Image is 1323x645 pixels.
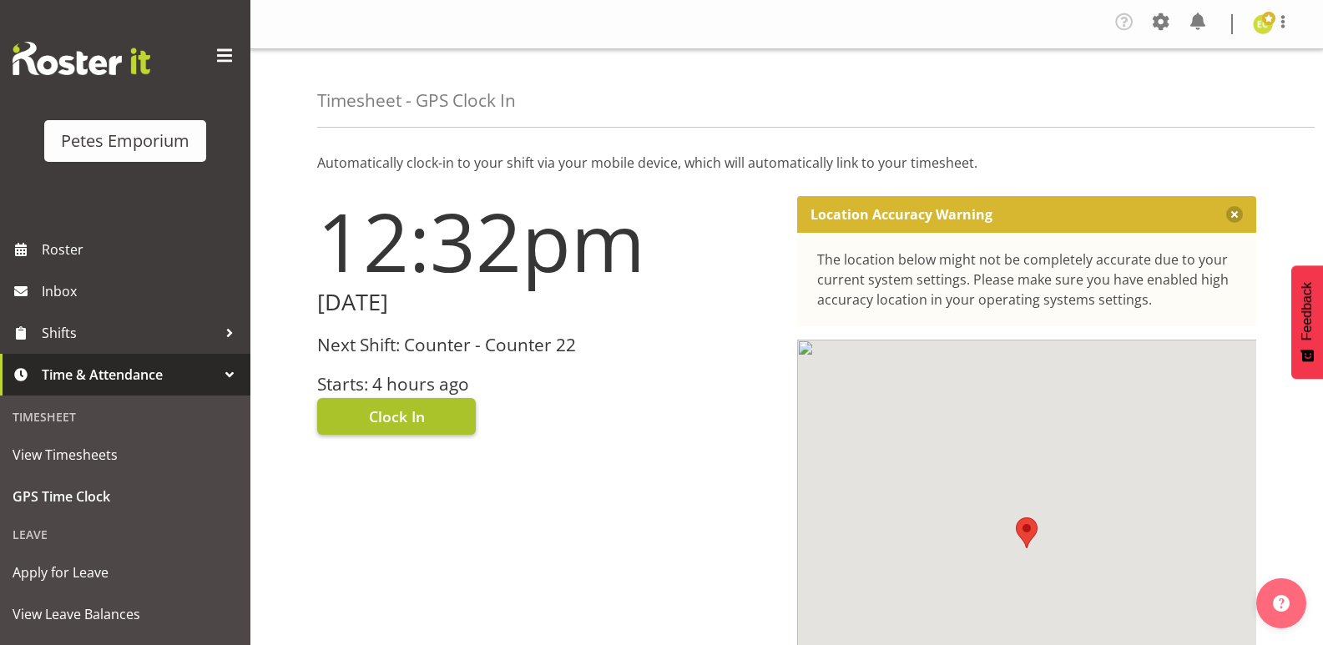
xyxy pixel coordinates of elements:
[61,128,189,154] div: Petes Emporium
[1300,282,1315,340] span: Feedback
[4,552,246,593] a: Apply for Leave
[1226,206,1243,223] button: Close message
[317,153,1256,173] p: Automatically clock-in to your shift via your mobile device, which will automatically link to you...
[810,206,992,223] p: Location Accuracy Warning
[13,602,238,627] span: View Leave Balances
[4,476,246,517] a: GPS Time Clock
[317,335,777,355] h3: Next Shift: Counter - Counter 22
[42,362,217,387] span: Time & Attendance
[317,375,777,394] h3: Starts: 4 hours ago
[317,398,476,435] button: Clock In
[13,560,238,585] span: Apply for Leave
[4,517,246,552] div: Leave
[317,196,777,286] h1: 12:32pm
[42,279,242,304] span: Inbox
[369,406,425,427] span: Clock In
[1273,595,1290,612] img: help-xxl-2.png
[817,249,1237,310] div: The location below might not be completely accurate due to your current system settings. Please m...
[317,91,516,110] h4: Timesheet - GPS Clock In
[42,320,217,345] span: Shifts
[13,42,150,75] img: Rosterit website logo
[4,400,246,434] div: Timesheet
[4,593,246,635] a: View Leave Balances
[4,434,246,476] a: View Timesheets
[1291,265,1323,379] button: Feedback - Show survey
[13,442,238,467] span: View Timesheets
[42,237,242,262] span: Roster
[13,484,238,509] span: GPS Time Clock
[317,290,777,315] h2: [DATE]
[1253,14,1273,34] img: emma-croft7499.jpg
